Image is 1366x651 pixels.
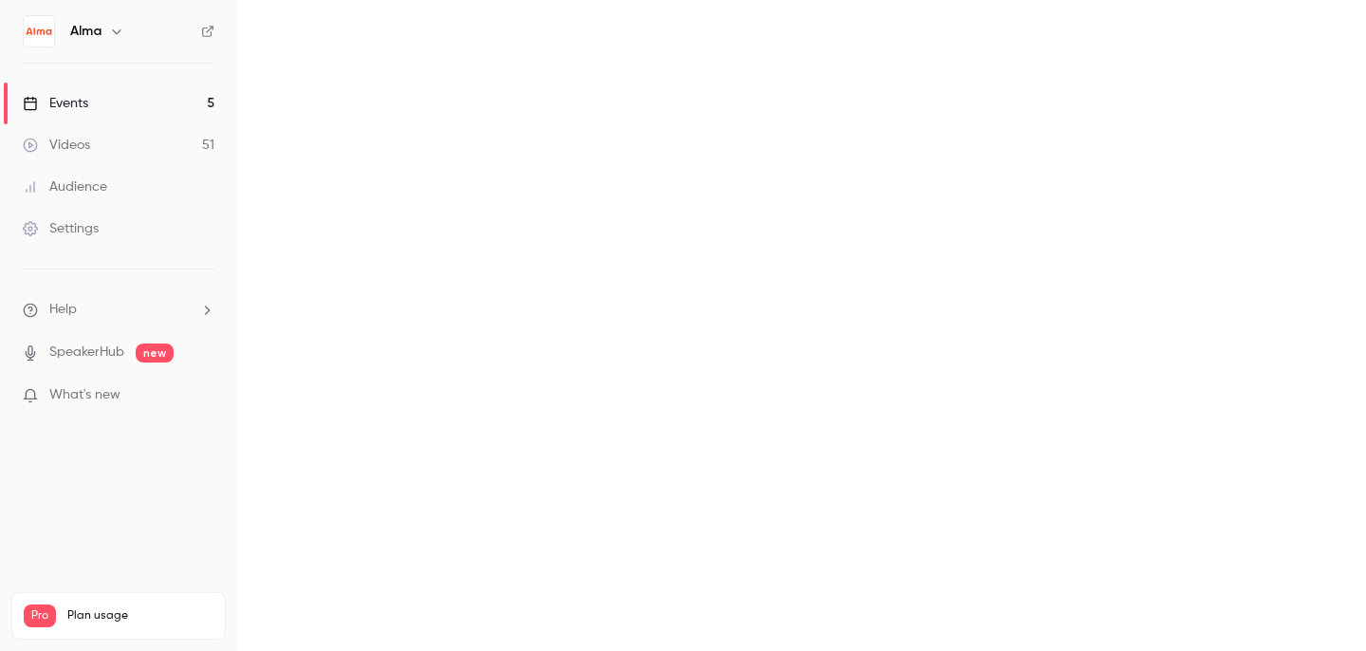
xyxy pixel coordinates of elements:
[192,387,214,404] iframe: Noticeable Trigger
[23,300,214,320] li: help-dropdown-opener
[49,300,77,320] span: Help
[49,343,124,363] a: SpeakerHub
[24,604,56,627] span: Pro
[23,219,99,238] div: Settings
[70,22,102,41] h6: Alma
[24,16,54,46] img: Alma
[67,608,213,623] span: Plan usage
[49,385,120,405] span: What's new
[23,136,90,155] div: Videos
[23,94,88,113] div: Events
[23,177,107,196] div: Audience
[136,344,174,363] span: new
